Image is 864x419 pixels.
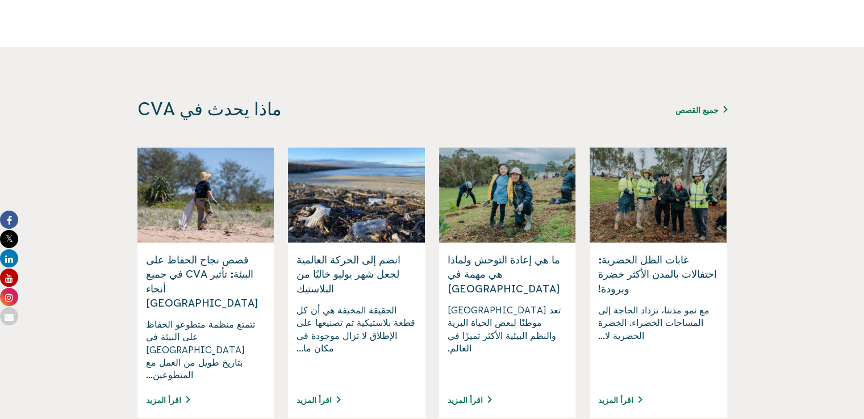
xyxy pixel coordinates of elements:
font: اقرأ المزيد [146,396,181,405]
font: ماذا يحدث في CVA [137,99,282,119]
font: اقرأ المزيد [448,396,483,405]
font: غابات الظل الحضرية: احتفالات بالمدن الأكثر خضرة وبرودة! [598,254,717,294]
a: اقرأ المزيد [448,396,491,405]
font: ما هي إعادة التوحش ولماذا هي مهمة في [GEOGRAPHIC_DATA] [448,254,560,294]
a: اقرأ المزيد [598,396,642,405]
a: اقرأ المزيد [297,396,340,405]
font: الحقيقة المخيفة هي أن كل قطعة بلاستيكية تم تصنيعها على الإطلاق لا تزال موجودة في مكان ما... [297,305,415,353]
font: جميع القصص [675,106,719,115]
a: اقرأ المزيد [146,396,190,405]
font: قصص نجاح الحفاظ على البيئة: تأثير CVA في جميع أنحاء [GEOGRAPHIC_DATA] [146,254,258,309]
font: اقرأ المزيد [297,396,332,405]
font: تتمتع منظمة متطوعو الحفاظ على البيئة في [GEOGRAPHIC_DATA] بتاريخ طويل من العمل مع المتطوعين... [146,319,255,380]
font: تعد [GEOGRAPHIC_DATA] موطنًا لبعض الحياة البرية والنظم البيئية الأكثر تميزًا في العالم. [448,305,561,353]
font: اقرأ المزيد [598,396,633,405]
font: انضم إلى الحركة العالمية لجعل شهر يوليو خاليًا من البلاستيك [297,254,400,294]
font: مع نمو مدننا، تزداد الحاجة إلى المساحات الخضراء. الخضرة الحضرية لا... [598,305,709,341]
a: جميع القصص [675,106,727,115]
